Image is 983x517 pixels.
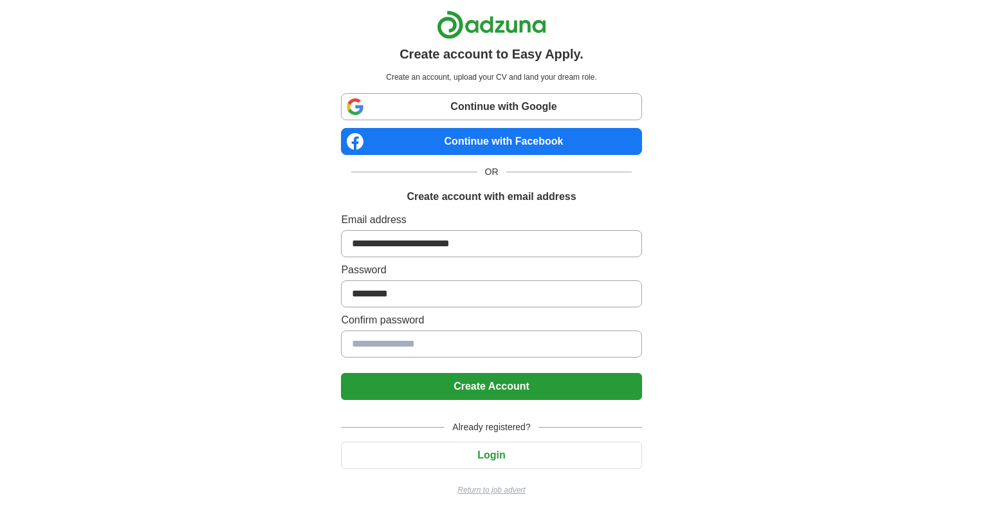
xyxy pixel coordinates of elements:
[341,313,641,328] label: Confirm password
[341,449,641,460] a: Login
[341,212,641,228] label: Email address
[477,165,506,179] span: OR
[437,10,546,39] img: Adzuna logo
[341,442,641,469] button: Login
[344,71,639,83] p: Create an account, upload your CV and land your dream role.
[400,44,583,64] h1: Create account to Easy Apply.
[445,421,538,434] span: Already registered?
[407,189,576,204] h1: Create account with email address
[341,262,641,278] label: Password
[341,128,641,155] a: Continue with Facebook
[341,373,641,400] button: Create Account
[341,484,641,496] a: Return to job advert
[341,93,641,120] a: Continue with Google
